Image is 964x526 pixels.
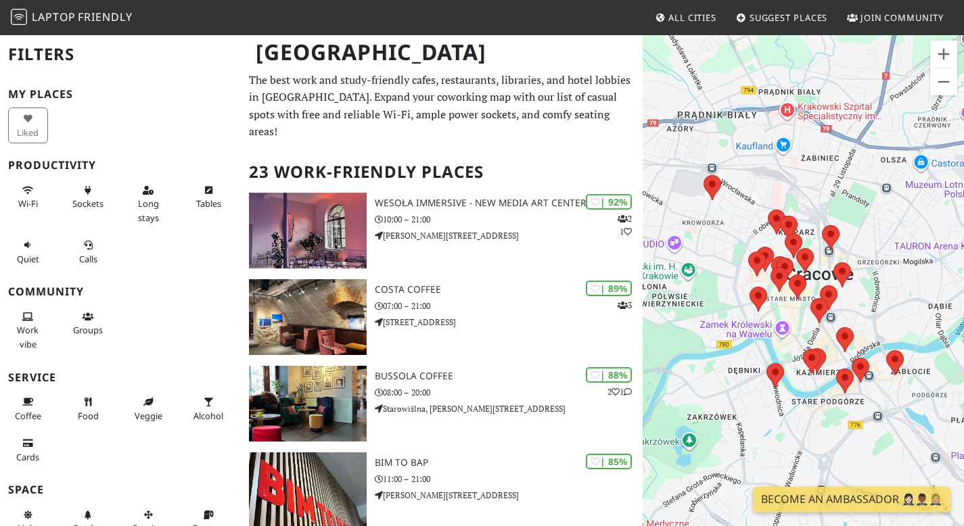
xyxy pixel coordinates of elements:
h1: [GEOGRAPHIC_DATA] [245,34,640,71]
button: Calls [68,234,108,270]
div: | 92% [586,194,632,210]
p: Starowiślna, [PERSON_NAME][STREET_ADDRESS] [375,402,643,415]
p: [PERSON_NAME][STREET_ADDRESS] [375,229,643,242]
h3: BIM TO BAP [375,457,643,469]
span: Food [78,410,99,422]
button: Cards [8,432,48,468]
span: Coffee [15,410,41,422]
a: Costa Coffee | 89% 3 Costa Coffee 07:00 – 21:00 [STREET_ADDRESS] [241,279,643,355]
span: Laptop [32,9,76,24]
a: Become an Ambassador 🤵🏻‍♀️🤵🏾‍♂️🤵🏼‍♀️ [753,487,950,512]
p: 08:00 – 20:00 [375,386,643,399]
span: Credit cards [16,451,39,463]
p: [STREET_ADDRESS] [375,316,643,329]
span: Long stays [138,197,159,223]
h2: 23 Work-Friendly Places [249,151,635,193]
span: Veggie [135,410,162,422]
span: Friendly [78,9,132,24]
p: 2 1 [607,385,632,398]
h3: Space [8,483,233,496]
p: 10:00 – 21:00 [375,213,643,226]
p: 07:00 – 21:00 [375,300,643,312]
span: Quiet [17,253,39,265]
button: Coffee [8,391,48,427]
button: Food [68,391,108,427]
p: 2 1 [618,212,632,238]
a: Suggest Places [731,5,833,30]
div: | 88% [586,367,632,383]
button: Long stays [129,179,168,229]
button: Tables [189,179,229,215]
div: | 89% [586,281,632,296]
span: Power sockets [72,197,104,210]
button: Groups [68,306,108,341]
a: Bussola Coffee | 88% 21 Bussola Coffee 08:00 – 20:00 Starowiślna, [PERSON_NAME][STREET_ADDRESS] [241,366,643,441]
h2: Filters [8,34,233,75]
img: LaptopFriendly [11,9,27,25]
p: 3 [618,299,632,312]
span: Video/audio calls [79,253,97,265]
h3: My Places [8,88,233,101]
span: Stable Wi-Fi [18,197,38,210]
span: All Cities [668,11,716,24]
h3: Costa Coffee [375,284,643,295]
button: Quiet [8,234,48,270]
button: Work vibe [8,306,48,355]
button: Alcohol [189,391,229,427]
p: The best work and study-friendly cafes, restaurants, libraries, and hotel lobbies in [GEOGRAPHIC_... [249,72,635,141]
h3: Wesoła Immersive - New Media Art Center [375,197,643,209]
p: 11:00 – 21:00 [375,473,643,485]
a: Join Community [842,5,949,30]
img: Wesoła Immersive - New Media Art Center [249,193,367,268]
span: Join Community [860,11,944,24]
span: Alcohol [193,410,223,422]
button: Sockets [68,179,108,215]
a: Wesoła Immersive - New Media Art Center | 92% 21 Wesoła Immersive - New Media Art Center 10:00 – ... [241,193,643,268]
button: Zoom arrière [930,68,957,95]
button: Wi-Fi [8,179,48,215]
h3: Bussola Coffee [375,370,643,382]
h3: Productivity [8,159,233,172]
p: [PERSON_NAME][STREET_ADDRESS] [375,489,643,502]
img: Costa Coffee [249,279,367,355]
img: Bussola Coffee [249,366,367,441]
span: Suggest Places [750,11,828,24]
div: | 85% [586,454,632,469]
span: Group tables [73,324,103,336]
a: LaptopFriendly LaptopFriendly [11,6,133,30]
span: People working [17,324,39,350]
h3: Community [8,285,233,298]
span: Work-friendly tables [196,197,221,210]
h3: Service [8,371,233,384]
button: Veggie [129,391,168,427]
a: All Cities [649,5,722,30]
button: Zoom avant [930,41,957,68]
